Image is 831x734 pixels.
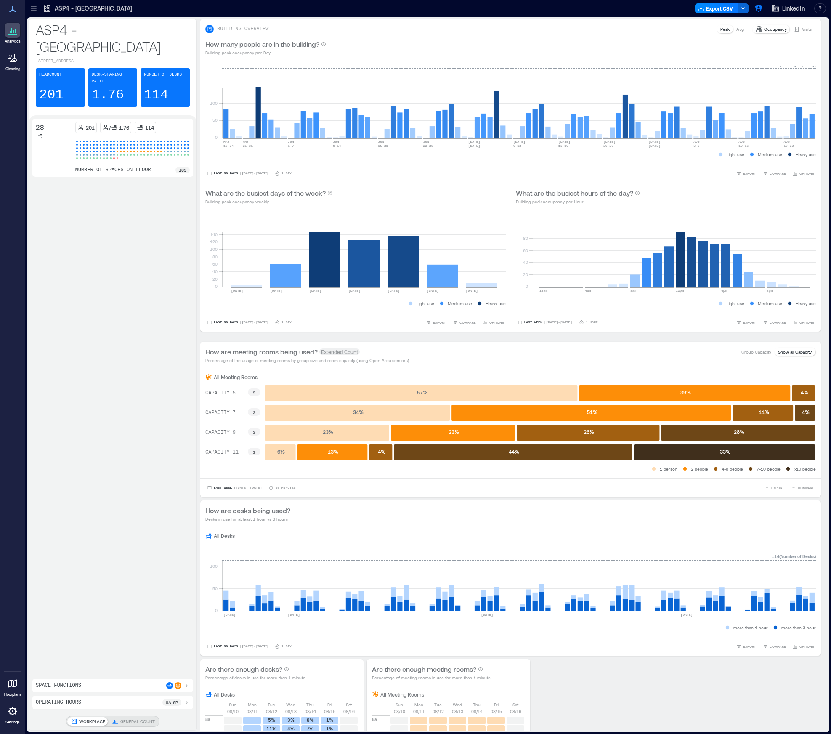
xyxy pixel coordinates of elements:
[205,318,270,327] button: Last 90 Days |[DATE]-[DATE]
[223,144,234,148] text: 18-24
[268,701,275,708] p: Tue
[231,289,243,293] text: [DATE]
[353,409,364,415] text: 34 %
[695,3,738,13] button: Export CSV
[205,674,305,681] p: Percentage of desks in use for more than 1 minute
[287,726,295,731] text: 4%
[735,169,758,178] button: EXPORT
[801,389,808,395] text: 4 %
[489,320,504,325] span: OPTIONS
[516,198,640,205] p: Building peak occupancy per Hour
[763,484,786,492] button: EXPORT
[513,140,526,144] text: [DATE]
[5,720,20,725] p: Settings
[434,701,442,708] p: Tue
[4,692,21,697] p: Floorplans
[205,449,239,455] text: CAPACITY 11
[210,247,218,252] tspan: 100
[223,613,236,617] text: [DATE]
[693,144,700,148] text: 3-9
[799,320,814,325] span: OPTIONS
[210,231,218,237] tspan: 140
[539,289,547,293] text: 12am
[468,144,481,148] text: [DATE]
[796,151,816,158] p: Heavy use
[394,708,405,715] p: 08/10
[720,449,730,455] text: 33 %
[759,409,769,415] text: 11 %
[217,26,268,32] p: BUILDING OVERVIEW
[783,140,790,144] text: AUG
[453,701,462,708] p: Wed
[229,701,236,708] p: Sun
[328,449,338,455] text: 13 %
[425,318,448,327] button: EXPORT
[427,289,439,293] text: [DATE]
[681,613,693,617] text: [DATE]
[789,484,816,492] button: COMPARE
[676,289,684,293] text: 12pm
[215,608,218,613] tspan: 0
[285,708,297,715] p: 08/13
[39,87,64,104] p: 201
[319,348,360,355] span: Extended Count
[333,144,341,148] text: 8-14
[433,320,446,325] span: EXPORT
[3,701,23,727] a: Settings
[144,72,182,78] p: Number of Desks
[266,708,277,715] p: 08/12
[372,716,377,723] p: 8a
[79,718,105,725] p: WORKPLACE
[781,624,816,631] p: more than 3 hour
[452,708,463,715] p: 08/13
[471,708,483,715] p: 08/14
[288,613,300,617] text: [DATE]
[585,289,591,293] text: 4am
[212,277,218,282] tspan: 20
[205,39,319,49] p: How many people are in the building?
[516,318,574,327] button: Last Week |[DATE]-[DATE]
[459,320,476,325] span: COMPARE
[205,664,282,674] p: Are there enough desks?
[799,644,814,649] span: OPTIONS
[380,691,424,698] p: All Meeting Rooms
[307,726,313,731] text: 7%
[268,717,275,723] text: 5%
[736,26,744,32] p: Avg
[205,505,290,516] p: How are desks being used?
[558,140,571,144] text: [DATE]
[212,269,218,274] tspan: 40
[205,198,332,205] p: Building peak occupancy weekly
[738,144,749,148] text: 10-16
[210,564,218,569] tspan: 100
[693,140,700,144] text: AUG
[525,284,528,289] tspan: 0
[586,320,598,325] p: 1 Hour
[92,72,134,85] p: Desk-sharing ratio
[523,248,528,253] tspan: 60
[223,140,230,144] text: MAY
[305,708,316,715] p: 08/14
[270,289,282,293] text: [DATE]
[378,140,384,144] text: JUN
[414,701,423,708] p: Mon
[307,717,314,723] text: 8%
[761,642,788,651] button: COMPARE
[481,613,493,617] text: [DATE]
[448,300,472,307] p: Medium use
[630,289,637,293] text: 8am
[783,144,794,148] text: 17-23
[741,348,771,355] p: Group Capacity
[247,708,258,715] p: 08/11
[346,701,352,708] p: Sat
[205,347,318,357] p: How are meeting rooms being used?
[691,465,708,472] p: 2 people
[491,708,502,715] p: 08/15
[281,320,292,325] p: 1 Day
[512,701,518,708] p: Sat
[413,708,425,715] p: 08/11
[214,374,258,380] p: All Meeting Rooms
[764,26,787,32] p: Occupancy
[2,20,23,46] a: Analytics
[513,144,521,148] text: 6-12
